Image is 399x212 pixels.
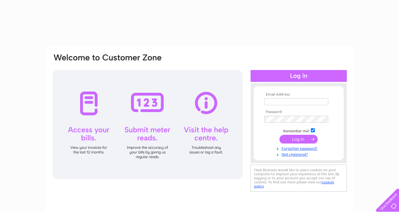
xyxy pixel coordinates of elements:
[279,135,318,144] input: Submit
[264,151,335,157] a: Not registered?
[263,127,335,134] td: Remember me?
[263,92,335,97] th: Email Address:
[251,165,347,192] div: Clear Business would like to place cookies on your computer to improve your experience of the sit...
[263,110,335,114] th: Password:
[254,180,334,188] a: cookies policy
[264,145,335,151] a: Forgotten password?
